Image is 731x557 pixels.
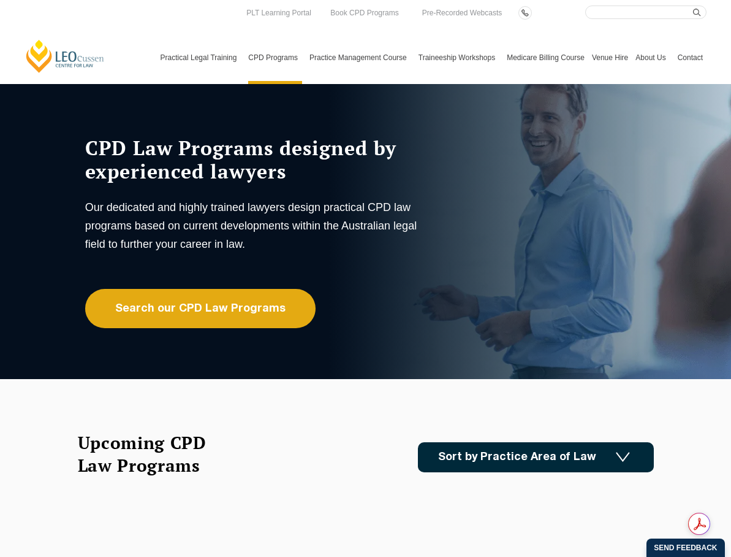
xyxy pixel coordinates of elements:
a: About Us [632,31,673,84]
a: Contact [674,31,706,84]
a: Medicare Billing Course [503,31,588,84]
a: Sort by Practice Area of Law [418,442,654,472]
h2: Upcoming CPD Law Programs [78,431,246,477]
a: PLT Learning Portal [243,6,314,20]
a: [PERSON_NAME] Centre for Law [25,39,106,74]
iframe: LiveChat chat widget [649,475,700,526]
a: CPD Programs [244,31,306,84]
a: Practice Management Course [306,31,415,84]
a: Traineeship Workshops [415,31,503,84]
p: Our dedicated and highly trained lawyers design practical CPD law programs based on current devel... [85,198,422,253]
h1: CPD Law Programs designed by experienced lawyers [85,136,422,183]
a: Venue Hire [588,31,632,84]
a: Pre-Recorded Webcasts [419,6,506,20]
img: Icon [616,452,630,463]
a: Practical Legal Training [157,31,245,84]
a: Search our CPD Law Programs [85,289,316,328]
a: Book CPD Programs [327,6,401,20]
